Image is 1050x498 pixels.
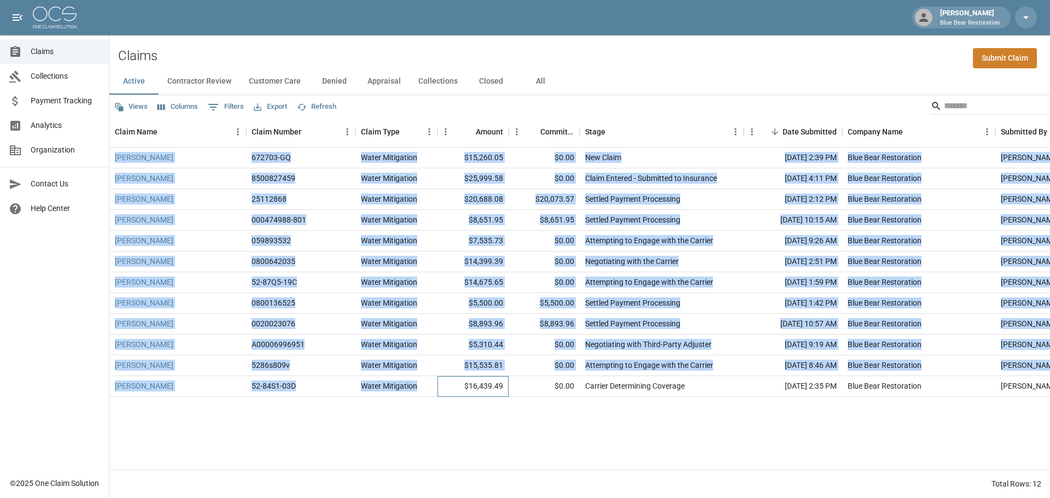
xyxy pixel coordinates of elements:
[940,19,1000,28] p: Blue Bear Restoration
[361,152,417,163] div: Water Mitigation
[585,277,713,288] div: Attempting to Engage with the Carrier
[848,235,921,246] div: Blue Bear Restoration
[991,478,1041,489] div: Total Rows: 12
[979,124,995,140] button: Menu
[437,355,509,376] div: $15,535.81
[118,48,157,64] h2: Claims
[246,116,355,147] div: Claim Number
[605,124,621,139] button: Sort
[580,116,744,147] div: Stage
[115,235,173,246] a: [PERSON_NAME]
[744,376,842,397] div: [DATE] 2:35 PM
[437,251,509,272] div: $14,399.39
[509,210,580,231] div: $8,651.95
[509,189,580,210] div: $20,073.57
[115,380,173,391] a: [PERSON_NAME]
[744,335,842,355] div: [DATE] 9:19 AM
[848,116,903,147] div: Company Name
[585,297,680,308] div: Settled Payment Processing
[109,68,159,95] button: Active
[437,124,454,140] button: Menu
[509,116,580,147] div: Committed Amount
[361,360,417,371] div: Water Mitigation
[115,256,173,267] a: [PERSON_NAME]
[460,124,476,139] button: Sort
[301,124,317,139] button: Sort
[252,194,287,204] div: 25112868
[744,355,842,376] div: [DATE] 8:46 AM
[31,203,100,214] span: Help Center
[1001,116,1047,147] div: Submitted By
[31,95,100,107] span: Payment Tracking
[848,214,921,225] div: Blue Bear Restoration
[361,277,417,288] div: Water Mitigation
[744,168,842,189] div: [DATE] 4:11 PM
[744,251,842,272] div: [DATE] 2:51 PM
[361,173,417,184] div: Water Mitigation
[585,214,680,225] div: Settled Payment Processing
[437,210,509,231] div: $8,651.95
[252,297,295,308] div: 0800136525
[848,339,921,350] div: Blue Bear Restoration
[585,194,680,204] div: Settled Payment Processing
[437,168,509,189] div: $25,999.58
[848,256,921,267] div: Blue Bear Restoration
[115,116,157,147] div: Claim Name
[339,124,355,140] button: Menu
[31,71,100,82] span: Collections
[585,173,717,184] div: Claim Entered - Submitted to Insurance
[205,98,247,116] button: Show filters
[783,116,837,147] div: Date Submitted
[509,231,580,251] div: $0.00
[509,251,580,272] div: $0.00
[252,318,295,329] div: 0020023076
[155,98,201,115] button: Select columns
[252,256,295,267] div: 0800642035
[744,124,760,140] button: Menu
[361,116,400,147] div: Claim Type
[437,189,509,210] div: $20,688.08
[903,124,918,139] button: Sort
[585,152,621,163] div: New Claim
[115,360,173,371] a: [PERSON_NAME]
[115,277,173,288] a: [PERSON_NAME]
[767,124,783,139] button: Sort
[115,214,173,225] a: [PERSON_NAME]
[115,318,173,329] a: [PERSON_NAME]
[744,189,842,210] div: [DATE] 2:12 PM
[33,7,77,28] img: ocs-logo-white-transparent.png
[848,360,921,371] div: Blue Bear Restoration
[509,335,580,355] div: $0.00
[437,335,509,355] div: $5,310.44
[361,380,417,391] div: Water Mitigation
[355,116,437,147] div: Claim Type
[115,339,173,350] a: [PERSON_NAME]
[252,277,297,288] div: 52-87Q5-19C
[848,318,921,329] div: Blue Bear Restoration
[159,68,240,95] button: Contractor Review
[744,231,842,251] div: [DATE] 9:26 AM
[252,360,290,371] div: 5286s809v
[294,98,339,115] button: Refresh
[252,339,305,350] div: A00006996951
[361,256,417,267] div: Water Mitigation
[848,194,921,204] div: Blue Bear Restoration
[585,360,713,371] div: Attempting to Engage with the Carrier
[7,7,28,28] button: open drawer
[361,318,417,329] div: Water Mitigation
[585,116,605,147] div: Stage
[252,116,301,147] div: Claim Number
[252,152,291,163] div: 672703-GQ
[509,314,580,335] div: $8,893.96
[509,272,580,293] div: $0.00
[585,318,680,329] div: Settled Payment Processing
[361,297,417,308] div: Water Mitigation
[509,355,580,376] div: $0.00
[251,98,290,115] button: Export
[509,293,580,314] div: $5,500.00
[31,178,100,190] span: Contact Us
[585,380,685,391] div: Carrier Determining Coverage
[240,68,310,95] button: Customer Care
[744,210,842,231] div: [DATE] 10:15 AM
[437,272,509,293] div: $14,675.65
